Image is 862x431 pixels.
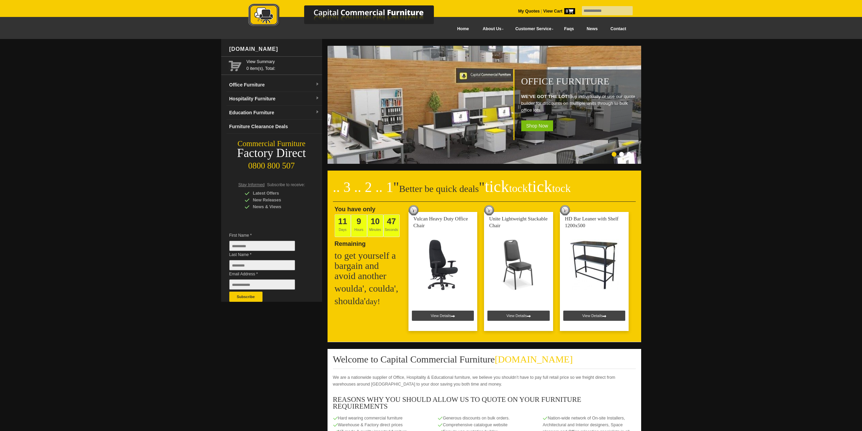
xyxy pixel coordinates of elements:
[333,374,636,388] p: We are a nationwide supplier of Office, Hospitality & Educational furniture, we believe you shoul...
[542,9,575,14] a: View Cart0
[333,181,636,202] h2: Better be quick deals
[333,354,636,369] h2: Welcome to Capital Commercial Furniture
[335,251,402,281] h2: to get yourself a bargain and avoid another
[229,241,295,251] input: First Name *
[247,58,319,65] a: View Summary
[227,92,322,106] a: Hospitality Furnituredropdown
[245,197,309,203] div: New Releases
[508,21,558,37] a: Customer Service
[475,21,508,37] a: About Us
[230,3,467,28] img: Capital Commercial Furniture Logo
[387,217,396,226] span: 47
[612,152,616,157] li: Page dot 1
[627,152,631,157] li: Page dot 3
[315,96,319,100] img: dropdown
[229,251,305,258] span: Last Name *
[333,179,394,195] span: .. 3 .. 2 .. 1
[521,120,553,131] span: Shop Now
[479,179,571,195] span: "
[328,46,643,164] img: Office Furniture
[604,21,632,37] a: Contact
[229,292,262,302] button: Subscribe
[335,238,366,247] span: Remaining
[383,214,400,237] span: Seconds
[335,283,402,294] h2: woulda', coulda',
[229,271,305,277] span: Email Address *
[227,120,322,134] a: Furniture Clearance Deals
[229,279,295,290] input: Email Address *
[558,21,581,37] a: Faqs
[335,206,376,213] span: You have only
[328,160,643,165] a: Office Furniture WE'VE GOT THE LOT!Buy individually or use our quote builder for discounts on mul...
[521,76,638,86] h1: Office Furniture
[338,217,347,226] span: 11
[521,93,638,114] p: Buy individually or use our quote builder for discounts on multiple units through to bulk office ...
[315,82,319,86] img: dropdown
[229,260,295,270] input: Last Name *
[367,214,383,237] span: Minutes
[351,214,367,237] span: Hours
[619,152,624,157] li: Page dot 2
[315,110,319,114] img: dropdown
[484,205,494,215] img: tick tock deal clock
[357,217,361,226] span: 9
[521,94,569,99] strong: WE'VE GOT THE LOT!
[230,3,467,30] a: Capital Commercial Furniture Logo
[560,205,570,215] img: tick tock deal clock
[245,190,309,197] div: Latest Offers
[518,9,540,14] a: My Quotes
[238,182,265,187] span: Stay Informed
[247,58,319,71] span: 0 item(s), Total:
[509,182,528,194] span: tock
[552,182,571,194] span: tock
[495,354,573,365] span: [DOMAIN_NAME]
[564,8,575,14] span: 0
[485,177,571,195] span: tick tick
[333,396,636,410] h3: REASONS WHY YOU SHOULD ALLOW US TO QUOTE ON YOUR FURNITURE REQUIREMENTS
[227,78,322,92] a: Office Furnituredropdown
[227,39,322,59] div: [DOMAIN_NAME]
[408,205,419,215] img: tick tock deal clock
[221,149,322,158] div: Factory Direct
[366,297,380,306] span: day!
[221,158,322,171] div: 0800 800 507
[229,232,305,239] span: First Name *
[221,139,322,149] div: Commercial Furniture
[227,106,322,120] a: Education Furnituredropdown
[393,179,399,195] span: "
[580,21,604,37] a: News
[371,217,380,226] span: 10
[543,9,575,14] strong: View Cart
[335,214,351,237] span: Days
[335,296,402,307] h2: shoulda'
[267,182,305,187] span: Subscribe to receive:
[245,203,309,210] div: News & Views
